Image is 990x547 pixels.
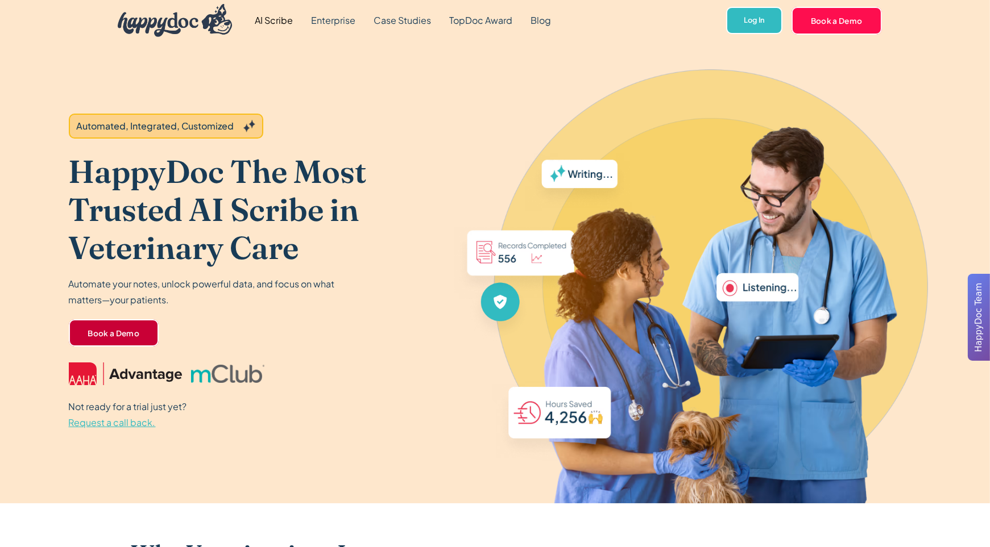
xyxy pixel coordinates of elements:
[69,362,183,385] img: AAHA Advantage logo
[69,319,159,346] a: Book a Demo
[69,399,187,431] p: Not ready for a trial just yet?
[118,4,233,37] img: HappyDoc Logo: A happy dog with his ear up, listening.
[69,276,342,308] p: Automate your notes, unlock powerful data, and focus on what matters—your patients.
[77,119,234,133] div: Automated, Integrated, Customized
[243,120,255,132] img: Grey sparkles.
[69,416,156,428] span: Request a call back.
[792,7,882,34] a: Book a Demo
[726,7,782,35] a: Log In
[109,1,233,40] a: home
[191,365,264,383] img: mclub logo
[69,152,453,267] h1: HappyDoc The Most Trusted AI Scribe in Veterinary Care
